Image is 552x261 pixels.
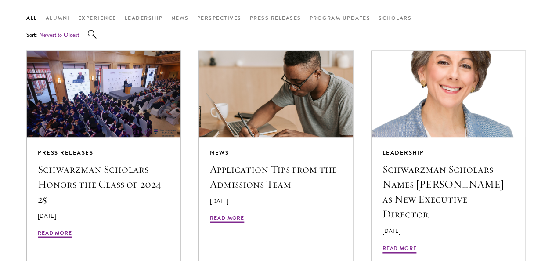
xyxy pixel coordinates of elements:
button: Experience [78,14,116,23]
button: Scholars [379,14,411,23]
span: Read More [38,228,72,239]
p: [DATE] [210,196,342,206]
div: Leadership [382,148,514,158]
button: Perspectives [197,14,242,23]
p: [DATE] [382,226,514,236]
button: Newest to Oldest [39,30,79,40]
button: Press Releases [250,14,301,23]
h5: Schwarzman Scholars Honors the Class of 2024-25 [38,161,170,206]
p: [DATE] [38,211,170,221]
div: Press Releases [38,148,170,158]
button: Leadership [125,14,163,23]
button: News [171,14,189,23]
h5: Schwarzman Scholars Names [PERSON_NAME] as New Executive Director [382,161,514,221]
button: Program Updates [310,14,371,23]
button: Alumni [46,14,70,23]
span: Read More [210,214,244,224]
button: All [26,14,37,23]
span: Read More [382,244,417,254]
span: Sort: [26,31,37,39]
div: News [210,148,342,158]
h5: Application Tips from the Admissions Team [210,161,342,191]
